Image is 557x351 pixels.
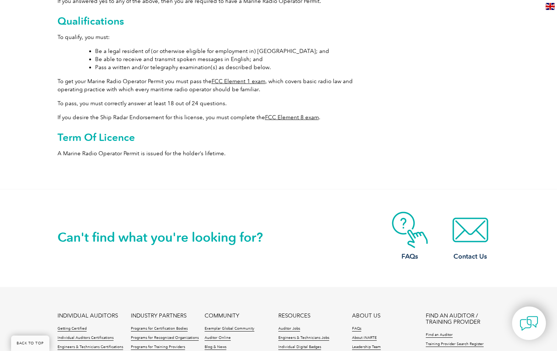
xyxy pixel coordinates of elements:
p: To get your Marine Radio Operator Permit you must pass the , which covers basic radio law and ope... [58,77,367,93]
a: INDUSTRY PARTNERS [131,313,187,319]
a: Find an Auditor [426,333,453,338]
a: RESOURCES [278,313,310,319]
a: FCC Element 8 exam [265,114,319,121]
a: Individual Auditors Certifications [58,336,114,341]
img: contact-email.webp [441,212,500,248]
li: Be able to receive and transmit spoken messages in English; and [95,55,367,63]
a: FIND AN AUDITOR / TRAINING PROVIDER [426,313,499,325]
a: Blog & News [205,345,226,350]
h2: Can't find what you're looking for? [58,231,279,243]
h2: Qualifications [58,15,367,27]
h3: Contact Us [441,252,500,261]
a: Contact Us [441,212,500,261]
a: Auditor Jobs [278,326,300,331]
img: contact-faq.webp [380,212,439,248]
a: Exemplar Global Community [205,326,254,331]
a: Engineers & Technicians Jobs [278,336,329,341]
a: Auditor Online [205,336,231,341]
a: Individual Digital Badges [278,345,321,350]
a: Programs for Certification Bodies [131,326,188,331]
p: If you desire the Ship Radar Endorsement for this license, you must complete the . [58,113,367,121]
h3: FAQs [380,252,439,261]
a: Engineers & Technicians Certifications [58,345,123,350]
img: contact-chat.png [520,314,538,333]
a: COMMUNITY [205,313,239,319]
a: ABOUT US [352,313,380,319]
a: Training Provider Search Register [426,342,484,347]
a: Leadership Team [352,345,381,350]
a: About iNARTE [352,336,377,341]
img: en [546,3,555,10]
li: Pass a written and/or telegraphy examination(s) as described below. [95,63,367,71]
a: FCC Element 1 exam [212,78,265,85]
a: Programs for Recognized Organizations [131,336,199,341]
a: FAQs [352,326,361,331]
p: A Marine Radio Operator Permit is issued for the holder’s lifetime. [58,149,367,157]
a: INDIVIDUAL AUDITORS [58,313,118,319]
li: Be a legal resident of (or otherwise eligible for employment in) [GEOGRAPHIC_DATA]; and [95,47,367,55]
h2: Term Of Licence [58,131,367,143]
a: Programs for Training Providers [131,345,185,350]
p: To qualify, you must: [58,33,367,41]
a: Getting Certified [58,326,87,331]
a: FAQs [380,212,439,261]
a: BACK TO TOP [11,336,49,351]
p: To pass, you must correctly answer at least 18 out of 24 questions. [58,99,367,107]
